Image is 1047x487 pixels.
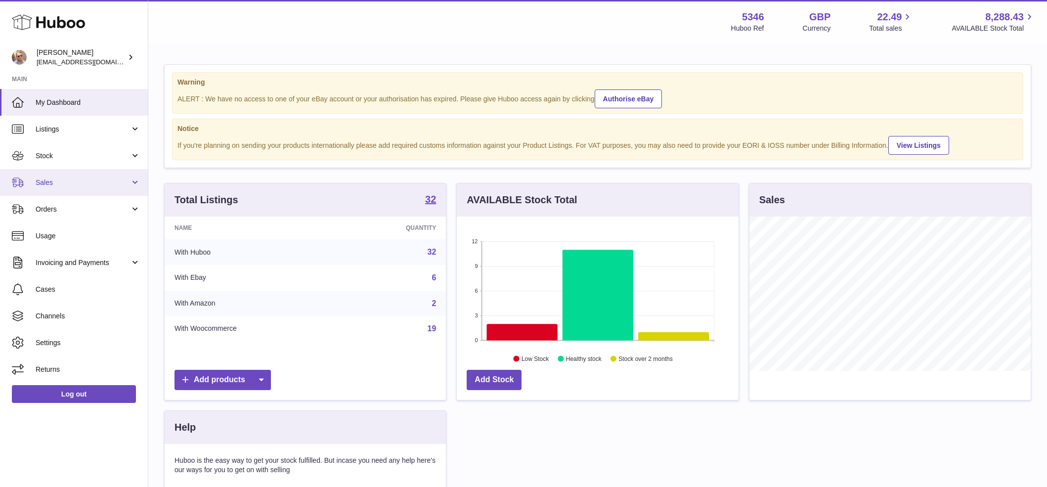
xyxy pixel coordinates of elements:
td: With Huboo [165,239,339,265]
span: My Dashboard [36,98,140,107]
strong: Notice [177,124,1018,133]
span: Usage [36,231,140,241]
text: Low Stock [522,355,549,362]
text: 9 [475,263,478,269]
a: 32 [425,194,436,206]
text: 12 [472,238,478,244]
div: If you're planning on sending your products internationally please add required customs informati... [177,134,1018,155]
span: AVAILABLE Stock Total [952,24,1035,33]
a: Add Stock [467,370,522,390]
a: Log out [12,385,136,403]
span: Orders [36,205,130,214]
div: Huboo Ref [731,24,764,33]
th: Name [165,217,339,239]
a: 32 [428,248,436,256]
text: Healthy stock [566,355,602,362]
strong: 32 [425,194,436,204]
span: 22.49 [877,10,902,24]
span: Returns [36,365,140,374]
span: Stock [36,151,130,161]
span: Sales [36,178,130,187]
a: Authorise eBay [595,89,662,108]
div: Currency [803,24,831,33]
text: 6 [475,288,478,294]
span: Invoicing and Payments [36,258,130,267]
strong: 5346 [742,10,764,24]
a: 2 [432,299,436,308]
a: 22.49 Total sales [869,10,913,33]
text: 3 [475,312,478,318]
img: support@radoneltd.co.uk [12,50,27,65]
text: 0 [475,337,478,343]
a: 19 [428,324,436,333]
h3: Help [174,421,196,434]
strong: Warning [177,78,1018,87]
span: [EMAIL_ADDRESS][DOMAIN_NAME] [37,58,145,66]
td: With Ebay [165,265,339,291]
p: Huboo is the easy way to get your stock fulfilled. But incase you need any help here's our ways f... [174,456,436,475]
h3: Sales [759,193,785,207]
a: View Listings [888,136,949,155]
span: Channels [36,311,140,321]
a: 6 [432,273,436,282]
a: Add products [174,370,271,390]
span: 8,288.43 [985,10,1024,24]
span: Cases [36,285,140,294]
td: With Woocommerce [165,316,339,342]
text: Stock over 2 months [619,355,673,362]
h3: Total Listings [174,193,238,207]
span: Total sales [869,24,913,33]
a: 8,288.43 AVAILABLE Stock Total [952,10,1035,33]
th: Quantity [339,217,446,239]
strong: GBP [809,10,830,24]
h3: AVAILABLE Stock Total [467,193,577,207]
div: [PERSON_NAME] [37,48,126,67]
div: ALERT : We have no access to one of your eBay account or your authorisation has expired. Please g... [177,88,1018,108]
span: Settings [36,338,140,348]
span: Listings [36,125,130,134]
td: With Amazon [165,291,339,316]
